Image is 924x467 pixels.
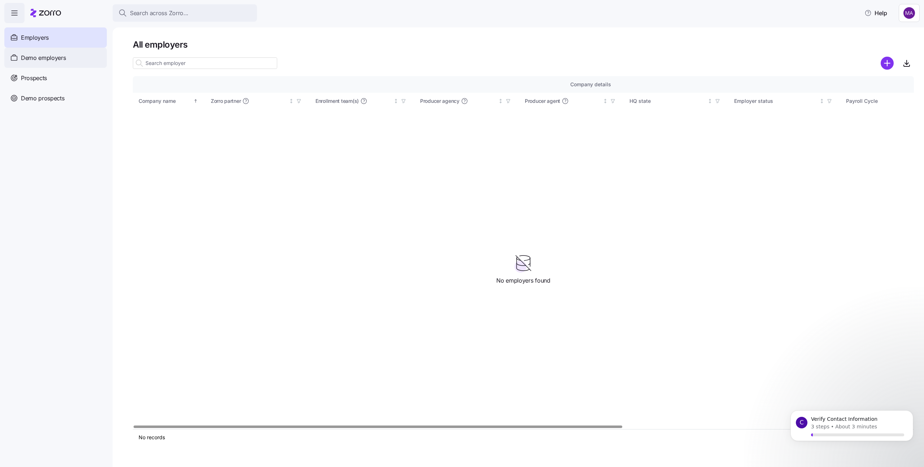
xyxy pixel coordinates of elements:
div: Not sorted [289,99,294,104]
th: Producer agencyNot sorted [414,93,519,109]
span: Search across Zorro... [130,9,188,18]
span: Prospects [21,74,47,83]
div: Not sorted [707,99,712,104]
div: Sorted ascending [193,99,198,104]
th: Producer agentNot sorted [519,93,624,109]
input: Search employer [133,57,277,69]
div: Not sorted [819,99,824,104]
span: Producer agency [420,97,459,105]
th: HQ stateNot sorted [624,93,728,109]
span: No employers found [496,276,550,285]
span: Producer agent [525,97,560,105]
th: Company nameSorted ascending [133,93,205,109]
a: Employers [4,27,107,48]
span: Zorro partner [211,97,241,105]
svg: add icon [881,57,894,70]
iframe: Intercom notifications message [780,402,924,463]
button: Search across Zorro... [113,4,257,22]
span: Employers [21,33,49,42]
div: Payroll Cycle [846,97,923,105]
a: Demo prospects [4,88,107,108]
img: 9f757de36c5fb024244abc8c7a678d0a [903,7,915,19]
div: HQ state [629,97,706,105]
th: Enrollment team(s)Not sorted [310,93,414,109]
div: No records [139,434,847,441]
a: Prospects [4,68,107,88]
span: Demo employers [21,53,66,62]
span: Help [864,9,887,17]
div: Not sorted [498,99,503,104]
span: Enrollment team(s) [315,97,359,105]
div: Company name [139,97,192,105]
div: Not sorted [603,99,608,104]
th: Zorro partnerNot sorted [205,93,310,109]
th: Employer statusNot sorted [728,93,840,109]
button: Help [859,6,893,20]
a: Demo employers [4,48,107,68]
div: Not sorted [393,99,398,104]
span: Demo prospects [21,94,65,103]
h1: All employers [133,39,914,50]
div: Employer status [734,97,818,105]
